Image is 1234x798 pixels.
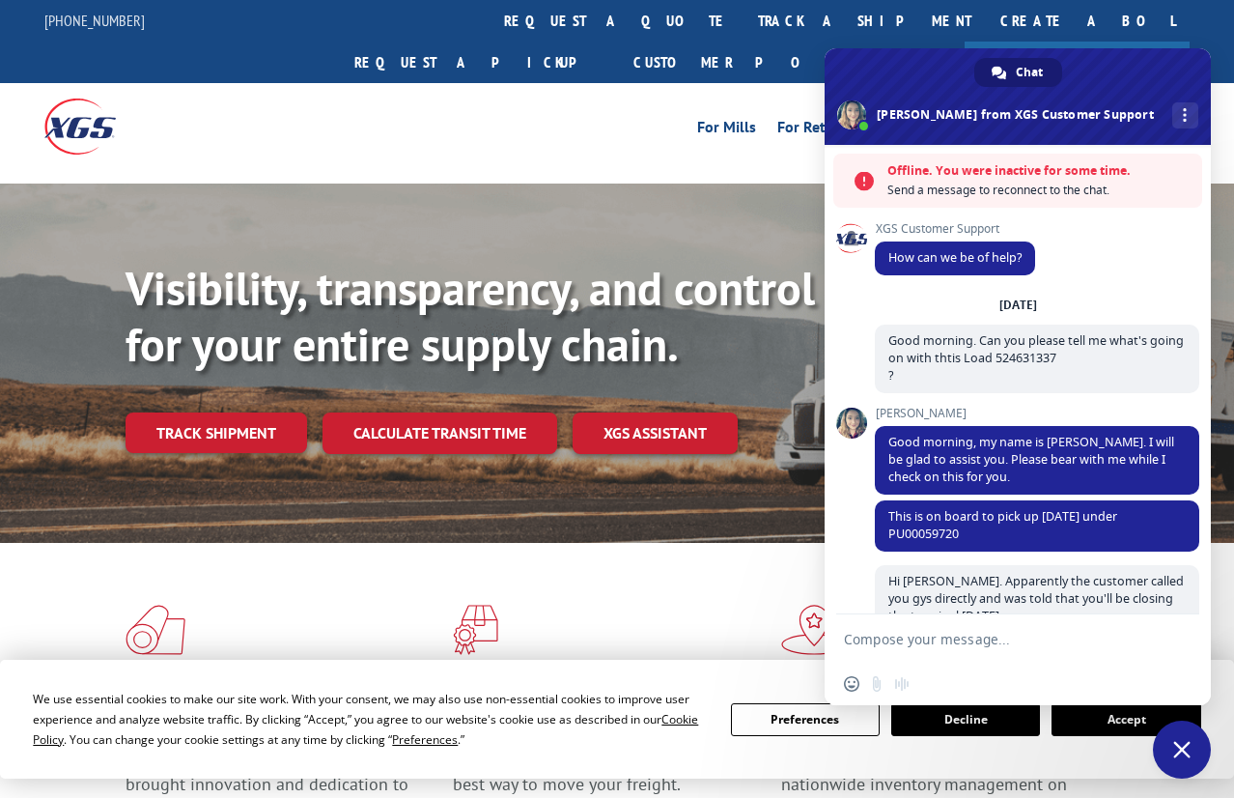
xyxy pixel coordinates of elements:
[844,614,1153,663] textarea: Compose your message...
[1016,58,1043,87] span: Chat
[126,605,185,655] img: xgs-icon-total-supply-chain-intelligence-red
[888,332,1184,384] span: Good morning. Can you please tell me what's going on with thtis Load 524631337 ?
[888,434,1174,485] span: Good morning, my name is [PERSON_NAME]. I will be glad to assist you. Please bear with me while I...
[44,11,145,30] a: [PHONE_NUMBER]
[891,703,1040,736] button: Decline
[965,42,1190,83] a: Join Our Team
[340,42,619,83] a: Request a pickup
[126,258,815,374] b: Visibility, transparency, and control for your entire supply chain.
[888,249,1022,266] span: How can we be of help?
[777,120,862,141] a: For Retailers
[875,407,1199,420] span: [PERSON_NAME]
[887,161,1192,181] span: Offline. You were inactive for some time.
[875,222,1035,236] span: XGS Customer Support
[731,703,880,736] button: Preferences
[619,42,870,83] a: Customer Portal
[1153,721,1211,779] a: Close chat
[887,181,1192,200] span: Send a message to reconnect to the chat.
[888,508,1117,542] span: This is on board to pick up [DATE] under PU00059720
[453,605,498,655] img: xgs-icon-focused-on-flooring-red
[888,573,1184,624] span: Hi [PERSON_NAME]. Apparently the customer called you gys directly and was told that you'll be clo...
[1052,703,1200,736] button: Accept
[974,58,1062,87] a: Chat
[33,689,707,750] div: We use essential cookies to make our site work. With your consent, we may also use non-essential ...
[999,299,1037,311] div: [DATE]
[323,413,557,454] a: Calculate transit time
[573,413,738,454] a: XGS ASSISTANT
[126,413,307,453] a: Track shipment
[844,676,859,692] span: Insert an emoji
[781,605,848,655] img: xgs-icon-flagship-distribution-model-red
[697,120,756,141] a: For Mills
[392,731,458,748] span: Preferences
[870,42,965,83] a: Agent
